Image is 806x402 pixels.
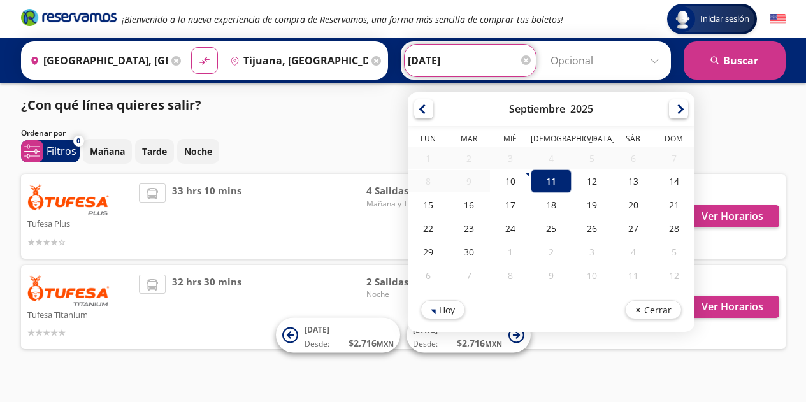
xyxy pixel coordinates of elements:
[653,133,694,147] th: Domingo
[551,45,665,76] input: Opcional
[457,336,502,350] span: $ 2,716
[21,140,80,162] button: 0Filtros
[489,193,530,217] div: 17-Sep-25
[305,324,329,335] span: [DATE]
[349,336,394,350] span: $ 2,716
[485,339,502,348] small: MXN
[122,13,563,25] em: ¡Bienvenido a la nueva experiencia de compra de Reservamos, una forma más sencilla de comprar tus...
[509,102,565,116] div: Septiembre
[27,215,133,231] p: Tufesa Plus
[530,217,571,240] div: 25-Sep-25
[489,147,530,169] div: 03-Sep-25
[572,147,612,169] div: 05-Sep-25
[653,193,694,217] div: 21-Sep-25
[184,145,212,158] p: Noche
[413,338,438,350] span: Desde:
[449,147,489,169] div: 02-Sep-25
[90,145,125,158] p: Mañana
[47,143,76,159] p: Filtros
[572,240,612,264] div: 03-Oct-25
[27,183,110,215] img: Tufesa Plus
[686,205,779,227] button: Ver Horarios
[366,183,456,198] span: 4 Salidas
[21,8,117,31] a: Brand Logo
[530,240,571,264] div: 02-Oct-25
[408,193,449,217] div: 15-Sep-25
[612,133,653,147] th: Sábado
[21,96,201,115] p: ¿Con qué línea quieres salir?
[421,300,465,319] button: Hoy
[76,136,80,147] span: 0
[530,169,571,193] div: 11-Sep-25
[653,240,694,264] div: 05-Oct-25
[612,169,653,193] div: 13-Sep-25
[449,193,489,217] div: 16-Sep-25
[572,193,612,217] div: 19-Sep-25
[530,147,571,169] div: 04-Sep-25
[489,264,530,287] div: 08-Oct-25
[27,306,133,322] p: Tufesa Titanium
[489,240,530,264] div: 01-Oct-25
[449,240,489,264] div: 30-Sep-25
[142,145,167,158] p: Tarde
[25,45,168,76] input: Buscar Origen
[366,198,456,210] span: Mañana y Tarde
[612,264,653,287] div: 11-Oct-25
[408,240,449,264] div: 29-Sep-25
[572,169,612,193] div: 12-Sep-25
[653,217,694,240] div: 28-Sep-25
[612,240,653,264] div: 04-Oct-25
[489,169,530,193] div: 10-Sep-25
[449,264,489,287] div: 07-Oct-25
[695,13,754,25] span: Iniciar sesión
[377,339,394,348] small: MXN
[172,275,241,340] span: 32 hrs 30 mins
[408,264,449,287] div: 06-Oct-25
[407,318,531,353] button: [DATE]Desde:$2,716MXN
[770,11,786,27] button: English
[572,217,612,240] div: 26-Sep-25
[653,169,694,193] div: 14-Sep-25
[612,147,653,169] div: 06-Sep-25
[27,275,110,306] img: Tufesa Titanium
[135,139,174,164] button: Tarde
[653,264,694,287] div: 12-Oct-25
[408,45,533,76] input: Elegir Fecha
[408,170,449,192] div: 08-Sep-25
[686,296,779,318] button: Ver Horarios
[83,139,132,164] button: Mañana
[225,45,368,76] input: Buscar Destino
[305,338,329,350] span: Desde:
[408,147,449,169] div: 01-Sep-25
[408,217,449,240] div: 22-Sep-25
[172,183,241,249] span: 33 hrs 10 mins
[624,300,681,319] button: Cerrar
[489,217,530,240] div: 24-Sep-25
[449,217,489,240] div: 23-Sep-25
[612,217,653,240] div: 27-Sep-25
[530,193,571,217] div: 18-Sep-25
[570,102,593,116] div: 2025
[449,170,489,192] div: 09-Sep-25
[21,127,66,139] p: Ordenar por
[530,264,571,287] div: 09-Oct-25
[366,289,456,300] span: Noche
[276,318,400,353] button: [DATE]Desde:$2,716MXN
[21,8,117,27] i: Brand Logo
[449,133,489,147] th: Martes
[684,41,786,80] button: Buscar
[612,193,653,217] div: 20-Sep-25
[572,133,612,147] th: Viernes
[489,133,530,147] th: Miércoles
[366,275,456,289] span: 2 Salidas
[408,133,449,147] th: Lunes
[653,147,694,169] div: 07-Sep-25
[530,133,571,147] th: Jueves
[177,139,219,164] button: Noche
[572,264,612,287] div: 10-Oct-25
